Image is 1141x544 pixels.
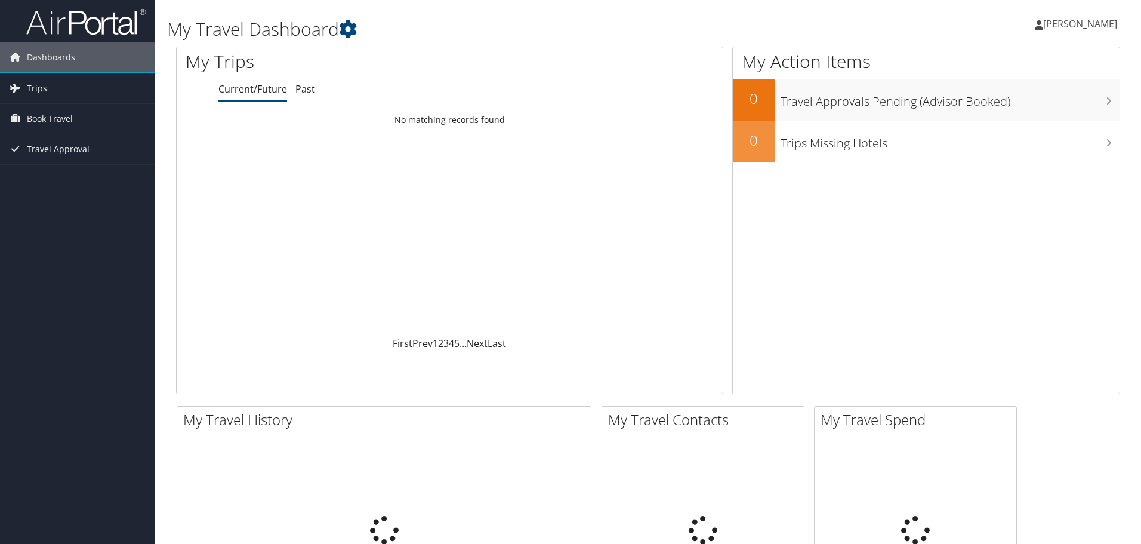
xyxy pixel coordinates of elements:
h1: My Trips [186,49,486,74]
h1: My Action Items [733,49,1120,74]
a: Past [295,82,315,96]
h2: My Travel History [183,410,591,430]
span: Trips [27,73,47,103]
span: … [460,337,467,350]
a: Current/Future [218,82,287,96]
a: 3 [443,337,449,350]
h2: 0 [733,130,775,150]
a: 5 [454,337,460,350]
h1: My Travel Dashboard [167,17,809,42]
h2: My Travel Spend [821,410,1016,430]
a: Last [488,337,506,350]
a: Prev [412,337,433,350]
a: First [393,337,412,350]
td: No matching records found [177,109,723,131]
h3: Trips Missing Hotels [781,129,1120,152]
a: 1 [433,337,438,350]
a: [PERSON_NAME] [1035,6,1129,42]
a: 0Travel Approvals Pending (Advisor Booked) [733,79,1120,121]
h3: Travel Approvals Pending (Advisor Booked) [781,87,1120,110]
h2: 0 [733,88,775,109]
span: Book Travel [27,104,73,134]
a: 0Trips Missing Hotels [733,121,1120,162]
a: 2 [438,337,443,350]
img: airportal-logo.png [26,8,146,36]
span: Travel Approval [27,134,90,164]
span: Dashboards [27,42,75,72]
a: Next [467,337,488,350]
h2: My Travel Contacts [608,410,804,430]
span: [PERSON_NAME] [1043,17,1117,30]
a: 4 [449,337,454,350]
